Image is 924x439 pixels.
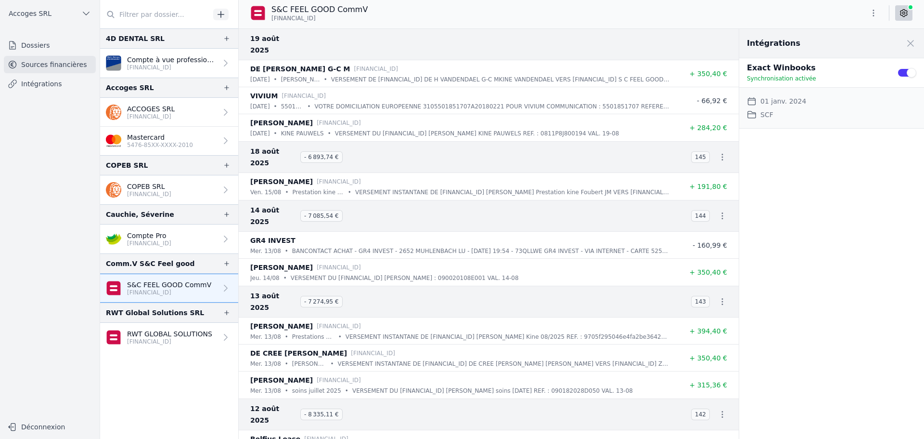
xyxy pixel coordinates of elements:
p: COPEB SRL [127,182,171,191]
p: [PERSON_NAME] [250,262,313,273]
p: VOTRE DOMICILIATION EUROPEENNE 3105501851707A20180221 POUR VIVIUM COMMUNICATION : 5501851707 REFE... [314,102,669,111]
p: VERSEMENT DU [FINANCIAL_ID] [PERSON_NAME] : 090020108E001 VAL. 14-08 [291,273,519,283]
div: • [283,273,287,283]
p: VERSEMENT DU [FINANCIAL_ID] [PERSON_NAME] soins [DATE] REF. : 090182028D050 VAL. 13-08 [352,386,633,396]
span: - 7 085,54 € [300,210,343,222]
span: + 315,36 € [689,381,727,389]
p: [DATE] [250,102,270,111]
button: Accoges SRL [4,6,96,21]
span: + 284,20 € [689,124,727,132]
div: • [338,332,342,342]
span: 144 [691,210,710,222]
p: jeu. 14/08 [250,273,280,283]
p: KINE PAUWELS [281,129,324,138]
p: [FINANCIAL_ID] [282,91,326,101]
p: 5501851707 [281,102,304,111]
img: belfius-1.png [250,5,266,21]
span: + 191,80 € [689,183,727,190]
dd: SCF [760,109,773,120]
div: COPEB SRL [106,160,148,171]
p: [FINANCIAL_ID] [127,190,171,198]
span: Synchronisation activée [747,75,816,82]
div: • [328,129,331,138]
p: Mastercard [127,133,193,142]
span: 13 août 2025 [250,290,296,313]
div: RWT Global Solutions SRL [106,307,204,319]
p: [PERSON_NAME] [281,75,320,84]
p: [PERSON_NAME] [292,359,327,369]
img: ing.png [106,105,121,120]
span: - 160,99 € [693,241,727,249]
div: Comm.V S&C Feel good [106,258,194,269]
span: 18 août 2025 [250,146,296,169]
p: [PERSON_NAME] [250,176,313,187]
p: [FINANCIAL_ID] [127,113,175,120]
p: VERSEMENT DE [FINANCIAL_ID] DE H VANDENDAEL G-C MKINE VANDENDAEL VERS [FINANCIAL_ID] S C FEEL GOO... [331,75,669,84]
span: 12 août 2025 [250,403,296,426]
p: Prestations Kine 08/2025 [292,332,334,342]
p: VERSEMENT INSTANTANE DE [FINANCIAL_ID] [PERSON_NAME] Kine 08/2025 REF. : 9705f295046e4fa2be3642c0... [346,332,669,342]
span: 19 août 2025 [250,33,296,56]
span: 14 août 2025 [250,204,296,227]
div: • [285,386,288,396]
div: • [345,386,348,396]
p: [FINANCIAL_ID] [127,289,211,296]
div: • [285,187,288,197]
a: S&C FEEL GOOD CommV [FINANCIAL_ID] [100,274,238,303]
p: [FINANCIAL_ID] [127,239,171,247]
p: VERSEMENT INSTANTANE DE [FINANCIAL_ID] DE CREE [PERSON_NAME] [PERSON_NAME] VERS [FINANCIAL_ID] ZU... [338,359,669,369]
dd: 01 janv. 2024 [760,95,806,107]
div: • [274,75,277,84]
img: ing.png [106,182,121,198]
p: [FINANCIAL_ID] [354,64,398,74]
h2: Intégrations [747,38,800,49]
p: mer. 13/08 [250,332,281,342]
img: belfius.png [106,330,121,345]
p: ven. 15/08 [250,187,281,197]
div: • [324,75,327,84]
p: [PERSON_NAME] [250,320,313,332]
a: RWT GLOBAL SOLUTIONS [FINANCIAL_ID] [100,323,238,352]
span: 145 [691,151,710,163]
span: 142 [691,409,710,420]
p: Prestation kine Foubert JM [293,187,344,197]
p: Compte à vue professionnel [127,55,217,65]
p: DE CREE [PERSON_NAME] [250,347,347,359]
p: GR4 INVEST [250,235,295,246]
button: Déconnexion [4,419,96,435]
p: DE [PERSON_NAME] G-C M [250,63,350,75]
p: RWT GLOBAL SOLUTIONS [127,329,212,339]
div: Accoges SRL [106,82,154,93]
span: - 6 893,74 € [300,151,343,163]
div: • [274,102,277,111]
img: belfius-1.png [106,280,121,296]
p: [FINANCIAL_ID] [127,338,212,346]
span: Accoges SRL [9,9,51,18]
span: + 350,40 € [689,354,727,362]
div: • [285,246,288,256]
p: ACCOGES SRL [127,104,175,114]
div: • [307,102,310,111]
img: VAN_BREDA_JVBABE22XXX.png [106,55,121,71]
div: 4D DENTAL SRL [106,33,165,44]
p: S&C FEEL GOOD CommV [271,4,368,15]
p: 5476-85XX-XXXX-2010 [127,141,193,149]
p: [DATE] [250,75,270,84]
p: mer. 13/08 [250,246,281,256]
a: COPEB SRL [FINANCIAL_ID] [100,175,238,204]
p: [PERSON_NAME] [250,374,313,386]
span: 143 [691,296,710,307]
span: + 350,40 € [689,70,727,78]
div: Cauchie, Séverine [106,209,174,220]
span: - 7 274,95 € [300,296,343,307]
div: • [330,359,334,369]
span: + 394,40 € [689,327,727,335]
span: + 350,40 € [689,268,727,276]
img: crelan.png [106,231,121,247]
span: [FINANCIAL_ID] [271,14,316,22]
p: [FINANCIAL_ID] [127,64,217,71]
a: Dossiers [4,37,96,54]
p: VERSEMENT DU [FINANCIAL_ID] [PERSON_NAME] KINE PAUWELS REF. : 0811P8J800194 VAL. 19-08 [335,129,619,138]
a: ACCOGES SRL [FINANCIAL_ID] [100,98,238,127]
div: • [285,359,288,369]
